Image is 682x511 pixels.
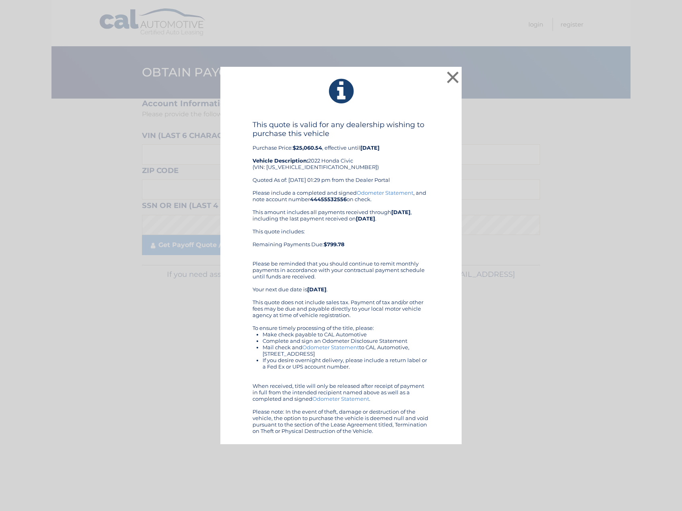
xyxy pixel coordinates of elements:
[263,338,429,344] li: Complete and sign an Odometer Disclosure Statement
[312,396,369,402] a: Odometer Statement
[357,190,413,196] a: Odometer Statement
[302,344,359,350] a: Odometer Statement
[263,344,429,357] li: Mail check and to CAL Automotive, [STREET_ADDRESS]
[307,286,327,293] b: [DATE]
[253,190,429,434] div: Please include a completed and signed , and note account number on check. This amount includes al...
[356,215,375,222] b: [DATE]
[253,157,308,164] strong: Vehicle Description:
[445,69,461,85] button: ×
[310,196,347,202] b: 44455532556
[324,241,345,247] b: $799.78
[263,357,429,370] li: If you desire overnight delivery, please include a return label or a Fed Ex or UPS account number.
[253,120,429,190] div: Purchase Price: , effective until 2022 Honda Civic (VIN: [US_VEHICLE_IDENTIFICATION_NUMBER]) Quot...
[293,144,322,151] b: $25,060.54
[360,144,380,151] b: [DATE]
[263,331,429,338] li: Make check payable to CAL Automotive
[253,120,429,138] h4: This quote is valid for any dealership wishing to purchase this vehicle
[253,228,429,254] div: This quote includes: Remaining Payments Due:
[391,209,411,215] b: [DATE]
